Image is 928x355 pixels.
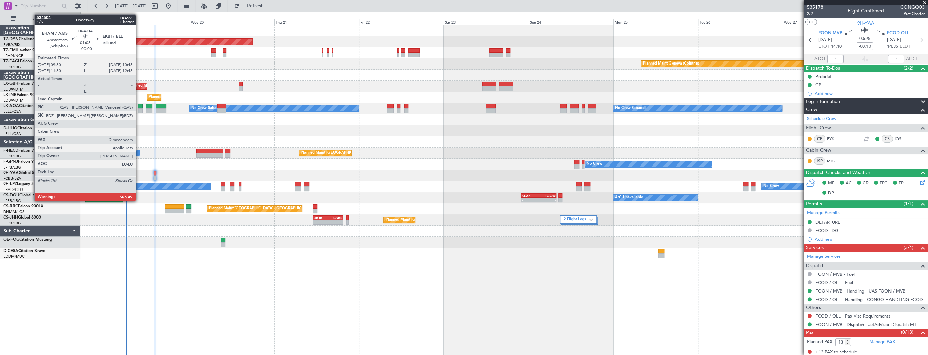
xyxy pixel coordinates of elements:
[3,160,44,164] a: F-GPNJFalcon 900EX
[806,200,822,208] span: Permits
[904,65,913,72] span: (2/2)
[82,14,93,19] div: [DATE]
[827,136,842,142] a: EYK
[385,215,492,225] div: Planned Maint [GEOGRAPHIC_DATA] ([GEOGRAPHIC_DATA])
[3,59,20,64] span: T7-EAGL
[643,59,699,69] div: Planned Maint Geneva (Cointrin)
[815,297,923,302] a: FCOD / OLL - Handling - CONGO HANDLING FCOD
[906,56,917,62] span: ALDT
[3,204,43,208] a: CS-RRCFalcon 900LX
[901,329,913,336] span: (0/13)
[3,48,17,52] span: T7-EMI
[21,1,59,11] input: Trip Number
[313,220,328,224] div: -
[190,19,274,25] div: Wed 20
[3,215,41,220] a: CS-JHHGlobal 6000
[522,194,539,198] div: KLAX
[806,106,817,114] span: Crew
[900,11,925,17] span: Pref Charter
[539,194,556,198] div: EGGW
[104,194,122,198] div: KLAX
[806,169,870,177] span: Dispatch Checks and Weather
[149,92,204,102] div: Planned Maint Geneva (Cointrin)
[815,236,925,242] div: Add new
[807,4,823,11] span: 535178
[3,249,45,253] a: D-CESACitation Bravo
[831,43,842,50] span: 14:10
[3,149,18,153] span: F-HECD
[105,19,190,25] div: Tue 19
[3,198,21,203] a: LFPB/LBG
[3,98,23,103] a: EDLW/DTM
[587,159,602,169] div: No Crew
[3,238,52,242] a: OE-FOGCitation Mustang
[815,288,905,294] a: FOON / MVB - Handling - UAS FOON / MVB
[3,104,19,108] span: LX-AOA
[900,4,925,11] span: CONGO03
[806,304,821,312] span: Others
[807,339,832,346] label: Planned PAX
[3,165,21,170] a: LFPB/LBG
[806,262,825,270] span: Dispatch
[815,91,925,96] div: Add new
[3,193,19,197] span: CS-DOU
[104,198,122,202] div: 05:12 Z
[209,204,315,214] div: Planned Maint [GEOGRAPHIC_DATA] ([GEOGRAPHIC_DATA])
[3,109,21,114] a: LELL/QSA
[3,37,19,41] span: T7-DYN
[814,157,825,165] div: ISP
[3,209,24,214] a: DNMM/LOS
[818,30,842,37] span: FOON MVB
[3,131,21,136] a: LELL/QSA
[241,4,269,8] span: Refresh
[848,7,884,15] div: Flight Confirmed
[539,198,556,202] div: -
[806,329,813,337] span: Pax
[815,228,838,233] div: FCOD LDG
[904,200,913,207] span: (1/1)
[115,3,147,9] span: [DATE] - [DATE]
[3,238,19,242] span: OE-FOG
[814,56,826,62] span: ATOT
[3,187,23,192] a: LFMD/CEQ
[887,43,898,50] span: 14:35
[807,253,841,260] a: Manage Services
[815,280,853,285] a: FCOD / OLL - Fuel
[815,219,840,225] div: DEPARTURE
[359,19,444,25] div: Fri 22
[328,220,342,224] div: -
[815,313,890,319] a: FCOD / OLL - Pax Visa Requirements
[895,136,910,142] a: IOS
[859,35,870,42] span: 00:25
[3,87,23,92] a: EDLW/DTM
[191,103,223,113] div: No Crew Sabadell
[827,158,842,164] a: MIG
[3,193,42,197] a: CS-DOUGlobal 6500
[887,30,909,37] span: FCOD OLL
[85,181,101,192] div: No Crew
[3,93,57,97] a: LX-INBFalcon 900EX EASy II
[3,171,42,175] a: 9H-YAAGlobal 5000
[807,210,840,217] a: Manage Permits
[882,135,893,143] div: CS
[3,82,37,86] a: LX-GBHFalcon 7X
[806,124,831,132] span: Flight Crew
[3,37,48,41] a: T7-DYNChallenger 604
[328,216,342,220] div: EGKB
[86,198,104,202] div: 18:34 Z
[815,271,855,277] a: FOON / MVB - Fuel
[3,249,18,253] span: D-CESA
[615,103,646,113] div: No Crew Sabadell
[3,126,50,130] a: D-IJHOCitation Mustang
[124,81,235,91] div: Unplanned Maint [GEOGRAPHIC_DATA] ([GEOGRAPHIC_DATA])
[846,180,852,187] span: AC
[3,254,25,259] a: EDDM/MUC
[814,135,825,143] div: CP
[900,43,910,50] span: ELDT
[904,244,913,251] span: (3/4)
[827,55,844,63] input: --:--
[301,148,407,158] div: Planned Maint [GEOGRAPHIC_DATA] ([GEOGRAPHIC_DATA])
[3,182,17,186] span: 9H-LPZ
[857,20,874,27] span: 9H-YAA
[815,322,917,327] a: FOON / MVB - Dispatch - JetAdvisor Dispatch MT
